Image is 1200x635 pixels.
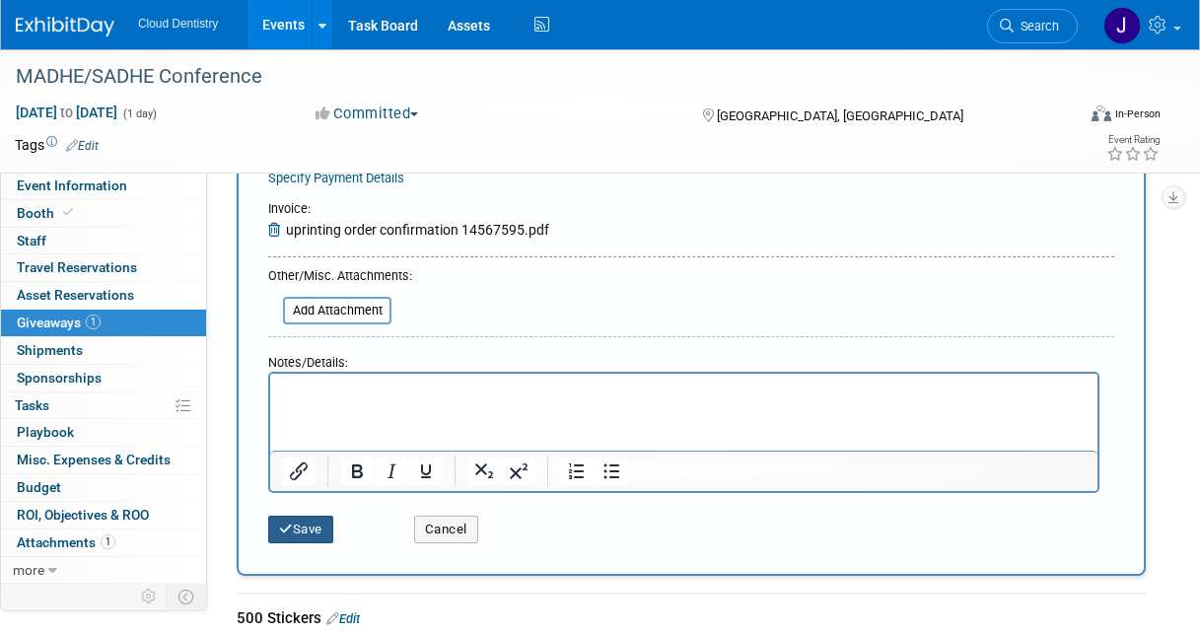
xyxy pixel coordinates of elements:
[1,447,206,473] a: Misc. Expenses & Credits
[1,337,206,364] a: Shipments
[1,474,206,501] a: Budget
[17,315,101,330] span: Giveaways
[502,458,535,485] button: Superscript
[9,59,1063,95] div: MADHE/SADHE Conference
[1106,135,1160,145] div: Event Rating
[987,9,1078,43] a: Search
[268,171,404,185] a: Specify Payment Details
[57,105,76,120] span: to
[268,222,286,238] a: Remove Attachment
[1014,19,1059,34] span: Search
[15,104,118,121] span: [DATE] [DATE]
[268,267,412,290] div: Other/Misc. Attachments:
[132,584,167,609] td: Personalize Event Tab Strip
[1103,7,1141,44] img: Jessica Estrada
[1,254,206,281] a: Travel Reservations
[268,200,549,220] div: Invoice:
[17,287,134,303] span: Asset Reservations
[1,173,206,199] a: Event Information
[309,104,426,124] button: Committed
[237,608,1146,629] div: 500 Stickers
[17,452,171,467] span: Misc. Expenses & Credits
[17,205,77,221] span: Booth
[1,200,206,227] a: Booth
[268,345,1099,372] div: Notes/Details:
[16,17,114,36] img: ExhibitDay
[994,103,1161,132] div: Event Format
[268,516,333,543] button: Save
[1,392,206,419] a: Tasks
[1,282,206,309] a: Asset Reservations
[1,365,206,391] a: Sponsorships
[86,315,101,329] span: 1
[66,139,99,153] a: Edit
[414,516,478,543] button: Cancel
[717,108,963,123] span: [GEOGRAPHIC_DATA], [GEOGRAPHIC_DATA]
[101,534,115,549] span: 1
[1,419,206,446] a: Playbook
[17,479,61,495] span: Budget
[1,310,206,336] a: Giveaways1
[17,507,149,523] span: ROI, Objectives & ROO
[17,233,46,248] span: Staff
[1092,106,1111,121] img: Format-Inperson.png
[326,611,360,626] a: Edit
[17,424,74,440] span: Playbook
[1,529,206,556] a: Attachments1
[17,259,137,275] span: Travel Reservations
[409,458,443,485] button: Underline
[595,458,628,485] button: Bullet list
[13,562,44,578] span: more
[17,370,102,386] span: Sponsorships
[1,502,206,529] a: ROI, Objectives & ROO
[1,228,206,254] a: Staff
[1114,106,1161,121] div: In-Person
[340,458,374,485] button: Bold
[138,17,218,31] span: Cloud Dentistry
[17,342,83,358] span: Shipments
[375,458,408,485] button: Italic
[17,177,127,193] span: Event Information
[167,584,207,609] td: Toggle Event Tabs
[15,135,99,155] td: Tags
[467,458,501,485] button: Subscript
[63,207,73,218] i: Booth reservation complete
[286,222,549,238] span: uprinting order confirmation 14567595.pdf
[121,107,157,120] span: (1 day)
[1,557,206,584] a: more
[17,534,115,550] span: Attachments
[270,374,1097,451] iframe: Rich Text Area
[560,458,594,485] button: Numbered list
[282,458,316,485] button: Insert/edit link
[15,397,49,413] span: Tasks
